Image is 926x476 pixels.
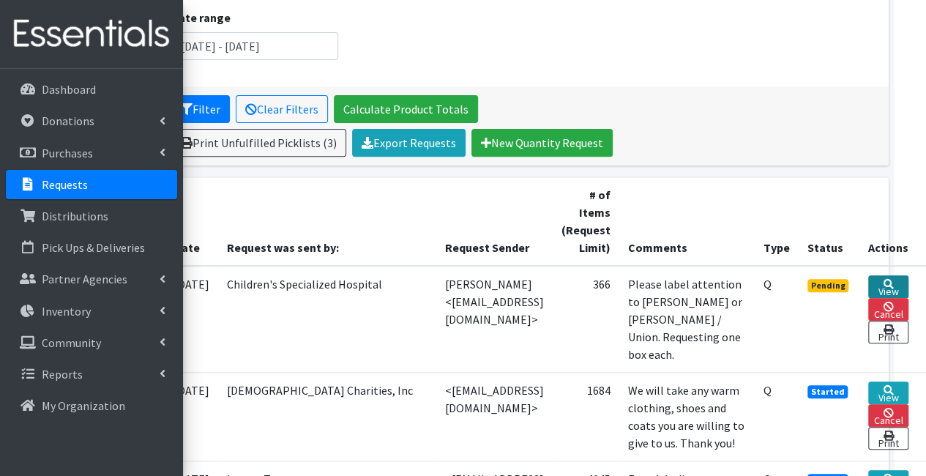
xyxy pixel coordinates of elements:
[6,75,177,104] a: Dashboard
[763,277,772,291] abbr: Quantity
[42,304,91,319] p: Inventory
[868,275,908,298] a: View
[436,177,553,266] th: Request Sender
[619,177,755,266] th: Comments
[42,367,83,382] p: Reports
[868,298,908,321] a: Cancel
[436,266,553,373] td: [PERSON_NAME] <[EMAIL_ADDRESS][DOMAIN_NAME]>
[755,177,799,266] th: Type
[171,32,339,60] input: January 1, 2011 - December 31, 2011
[619,372,755,461] td: We will take any warm clothing, shoes and coats you are willing to give to us. Thank you!
[157,177,218,266] th: Date
[6,264,177,294] a: Partner Agencies
[6,138,177,168] a: Purchases
[868,382,908,404] a: View
[436,372,553,461] td: <[EMAIL_ADDRESS][DOMAIN_NAME]>
[236,95,328,123] a: Clear Filters
[6,328,177,357] a: Community
[763,383,772,398] abbr: Quantity
[218,372,436,461] td: [DEMOGRAPHIC_DATA] Charities, Inc
[6,297,177,326] a: Inventory
[157,372,218,461] td: [DATE]
[868,321,908,343] a: Print
[807,385,848,398] span: Started
[171,9,231,26] label: Date range
[553,372,619,461] td: 1684
[471,129,613,157] a: New Quantity Request
[42,335,101,350] p: Community
[171,129,346,157] a: Print Unfulfilled Picklists (3)
[171,95,230,123] button: Filter
[42,82,96,97] p: Dashboard
[42,209,108,223] p: Distributions
[42,240,145,255] p: Pick Ups & Deliveries
[334,95,478,123] a: Calculate Product Totals
[553,177,619,266] th: # of Items (Request Limit)
[6,106,177,135] a: Donations
[807,279,849,292] span: Pending
[868,404,908,427] a: Cancel
[352,129,466,157] a: Export Requests
[799,177,860,266] th: Status
[859,177,926,266] th: Actions
[42,146,93,160] p: Purchases
[218,266,436,373] td: Children's Specialized Hospital
[6,233,177,262] a: Pick Ups & Deliveries
[619,266,755,373] td: Please label attention to [PERSON_NAME] or [PERSON_NAME] / Union. Requesting one box each.
[42,272,127,286] p: Partner Agencies
[6,360,177,389] a: Reports
[157,266,218,373] td: [DATE]
[42,177,88,192] p: Requests
[6,10,177,59] img: HumanEssentials
[6,170,177,199] a: Requests
[218,177,436,266] th: Request was sent by:
[553,266,619,373] td: 366
[868,427,908,450] a: Print
[42,114,94,128] p: Donations
[6,391,177,420] a: My Organization
[42,398,125,413] p: My Organization
[6,201,177,231] a: Distributions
